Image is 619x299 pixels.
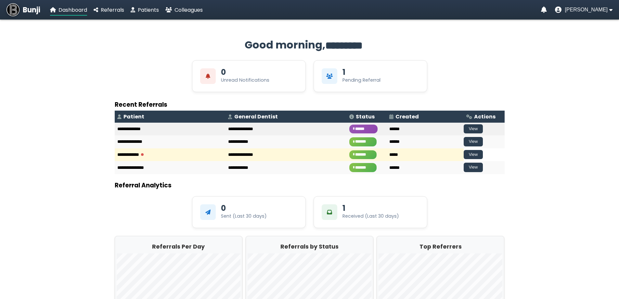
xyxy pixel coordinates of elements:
[342,77,380,84] div: Pending Referral
[94,6,124,14] a: Referrals
[138,6,159,14] span: Patients
[541,7,547,13] a: Notifications
[464,163,483,172] button: View
[226,111,347,123] th: General Dentist
[464,137,483,146] button: View
[342,204,345,212] div: 1
[6,3,40,16] a: Bunji
[342,68,345,76] div: 1
[115,111,226,123] th: Patient
[565,7,608,13] span: [PERSON_NAME]
[115,37,505,54] h2: Good morning,
[131,6,159,14] a: Patients
[464,124,483,134] button: View
[555,7,613,13] button: User menu
[101,6,124,14] span: Referrals
[314,196,427,228] div: 1Received (Last 30 days)
[58,6,87,14] span: Dashboard
[347,111,387,123] th: Status
[221,213,267,220] div: Sent (Last 30 days)
[342,213,399,220] div: Received (Last 30 days)
[314,60,427,92] div: View Pending Referrals
[379,242,502,251] h2: Top Referrers
[6,3,19,16] img: Bunji Dental Referral Management
[50,6,87,14] a: Dashboard
[464,150,483,159] button: View
[192,196,306,228] div: 0Sent (Last 30 days)
[117,242,240,251] h2: Referrals Per Day
[23,5,40,15] span: Bunji
[165,6,203,14] a: Colleagues
[221,68,226,76] div: 0
[174,6,203,14] span: Colleagues
[221,77,269,84] div: Unread Notifications
[248,242,371,251] h2: Referrals by Status
[387,111,464,123] th: Created
[115,100,505,109] h3: Recent Referrals
[221,204,226,212] div: 0
[464,111,505,123] th: Actions
[115,181,505,190] h3: Referral Analytics
[192,60,306,92] div: View Unread Notifications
